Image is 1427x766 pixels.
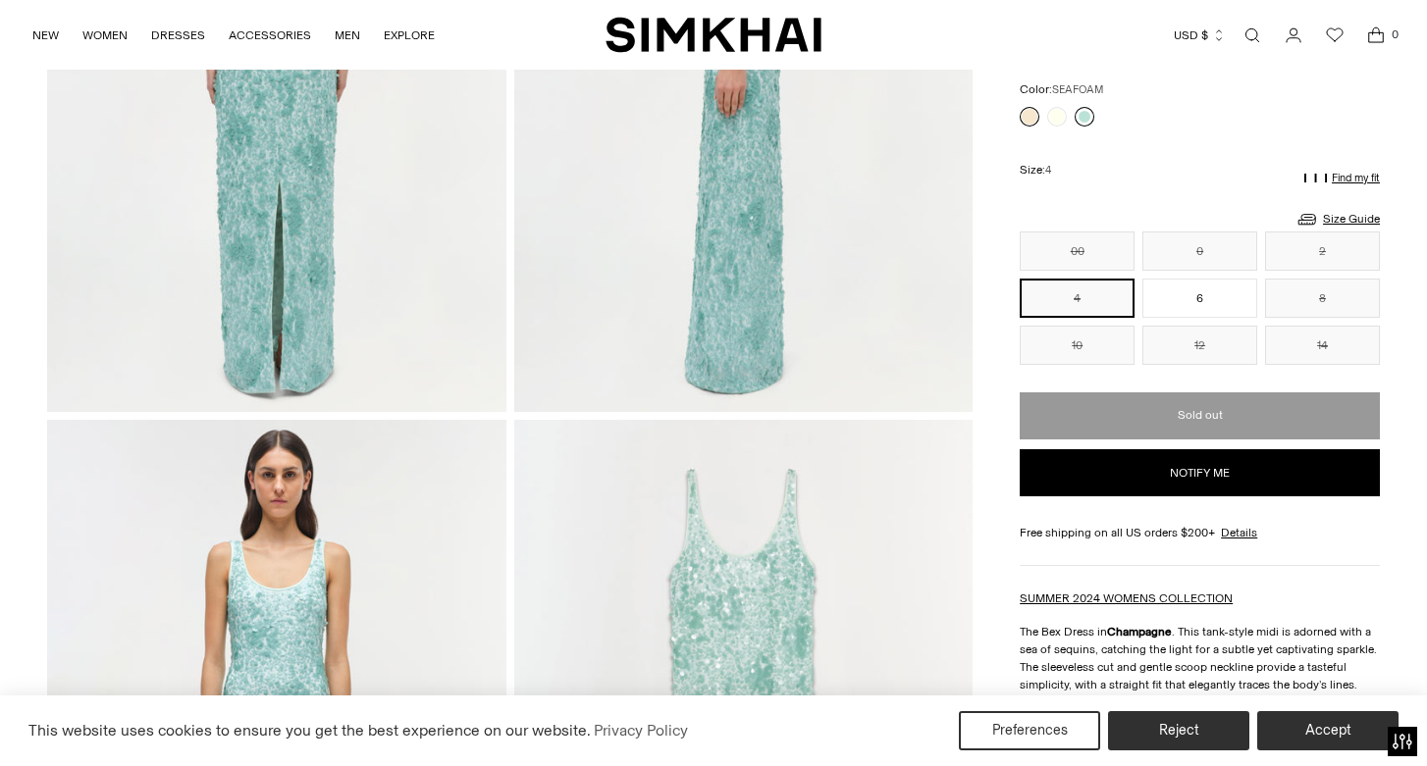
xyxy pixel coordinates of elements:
[1356,16,1396,55] a: Open cart modal
[1274,16,1313,55] a: Go to the account page
[151,14,205,57] a: DRESSES
[1386,26,1403,43] span: 0
[28,721,591,740] span: This website uses cookies to ensure you get the best experience on our website.
[1295,206,1380,230] a: Size Guide
[1221,523,1257,540] a: Details
[16,691,197,750] iframe: Sign Up via Text for Offers
[1045,164,1051,177] span: 4
[32,14,59,57] a: NEW
[1020,80,1103,99] label: Color:
[1020,278,1135,317] button: 4
[384,14,435,57] a: EXPLORE
[1020,523,1380,540] div: Free shipping on all US orders $200+
[1265,278,1380,317] button: 8
[1107,624,1172,638] strong: Champagne
[229,14,311,57] a: ACCESSORIES
[82,14,128,57] a: WOMEN
[1315,16,1354,55] a: Wishlist
[1020,325,1135,364] button: 10
[1265,230,1380,270] button: 2
[606,16,821,54] a: SIMKHAI
[1020,448,1380,495] button: Notify me
[1265,325,1380,364] button: 14
[1108,711,1249,750] button: Reject
[1142,325,1257,364] button: 12
[959,711,1100,750] button: Preferences
[1233,16,1272,55] a: Open search modal
[591,716,691,745] a: Privacy Policy (opens in a new tab)
[1052,83,1103,96] span: SEAFOAM
[335,14,360,57] a: MEN
[1257,711,1399,750] button: Accept
[1020,622,1380,692] p: The Bex Dress in . This tank-style midi is adorned with a sea of sequins, catching the light for ...
[1174,14,1226,57] button: USD $
[1020,161,1051,179] label: Size:
[1020,590,1233,604] a: SUMMER 2024 WOMENS COLLECTION
[1142,230,1257,270] button: 0
[1020,230,1135,270] button: 00
[1142,278,1257,317] button: 6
